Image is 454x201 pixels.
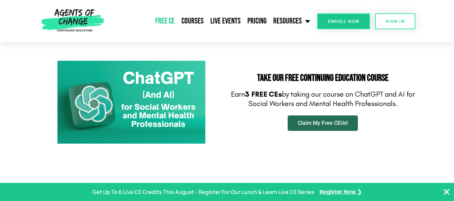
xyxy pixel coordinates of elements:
a: Free CE [152,13,178,30]
p: Get Up To 6 Live CE Credits This August - Register For Our Lunch & Learn Live CE Series [92,187,314,197]
a: Claim My Free CEUs! [288,115,358,131]
span: SIGN IN [386,19,405,23]
a: Courses [178,13,207,30]
a: Pricing [244,13,270,30]
a: Enroll Now [317,13,370,29]
span: Enroll Now [328,19,359,23]
h2: Take Our FREE Continuing Education Course [231,73,415,83]
p: Earn by taking our course on ChatGPT and AI for Social Workers and Mental Health Professionals. [231,90,415,109]
span: Claim My Free CEUs! [298,120,348,126]
a: Resources [270,13,314,30]
a: SIGN IN [375,13,415,29]
a: Register Now ❯ [320,187,362,197]
b: 3 FREE CEs [245,90,282,99]
button: Close Banner [443,188,451,196]
a: Live Events [207,13,244,30]
nav: Menu [107,13,314,30]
